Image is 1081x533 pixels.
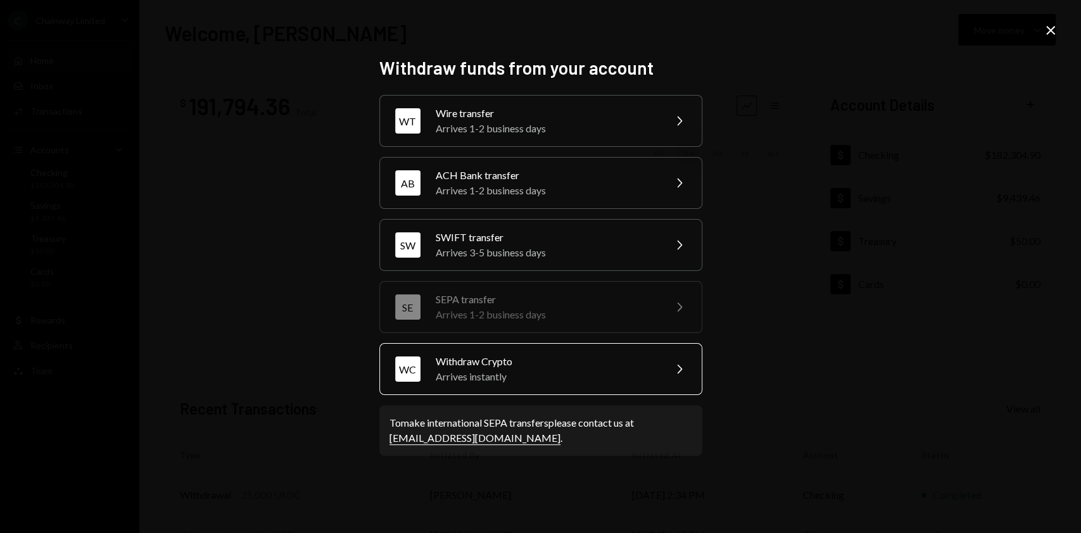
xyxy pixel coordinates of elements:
button: WCWithdraw CryptoArrives instantly [379,343,702,395]
div: SEPA transfer [436,292,656,307]
button: SWSWIFT transferArrives 3-5 business days [379,219,702,271]
div: WC [395,356,420,382]
div: SW [395,232,420,258]
div: ACH Bank transfer [436,168,656,183]
button: SESEPA transferArrives 1-2 business days [379,281,702,333]
div: Withdraw Crypto [436,354,656,369]
div: SWIFT transfer [436,230,656,245]
div: SE [395,294,420,320]
div: Arrives 1-2 business days [436,183,656,198]
h2: Withdraw funds from your account [379,56,702,80]
div: AB [395,170,420,196]
div: Arrives instantly [436,369,656,384]
div: Arrives 1-2 business days [436,307,656,322]
button: WTWire transferArrives 1-2 business days [379,95,702,147]
div: WT [395,108,420,134]
div: Arrives 3-5 business days [436,245,656,260]
button: ABACH Bank transferArrives 1-2 business days [379,157,702,209]
div: Wire transfer [436,106,656,121]
div: Arrives 1-2 business days [436,121,656,136]
div: To make international SEPA transfers please contact us at . [389,415,692,446]
a: [EMAIL_ADDRESS][DOMAIN_NAME] [389,432,560,445]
